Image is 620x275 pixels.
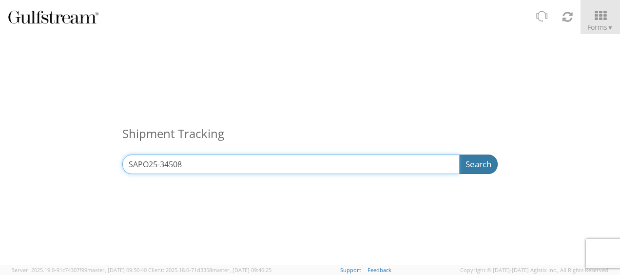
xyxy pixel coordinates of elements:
[607,23,613,32] span: ▼
[459,155,498,174] button: Search
[460,266,608,274] span: Copyright © [DATE]-[DATE] Agistix Inc., All Rights Reserved
[212,266,271,274] span: master, [DATE] 09:46:25
[587,22,613,32] span: Forms
[12,266,147,274] span: Server: 2025.19.0-91c74307f99
[122,113,498,155] h3: Shipment Tracking
[87,266,147,274] span: master, [DATE] 09:50:40
[148,266,271,274] span: Client: 2025.18.0-71d3358
[340,266,361,274] a: Support
[368,266,391,274] a: Feedback
[7,9,99,25] img: gulfstream-logo-030f482cb65ec2084a9d.png
[122,155,460,174] input: Enter the Reference Number, Pro Number, Bill of Lading, or Agistix Number (at least 4 chars)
